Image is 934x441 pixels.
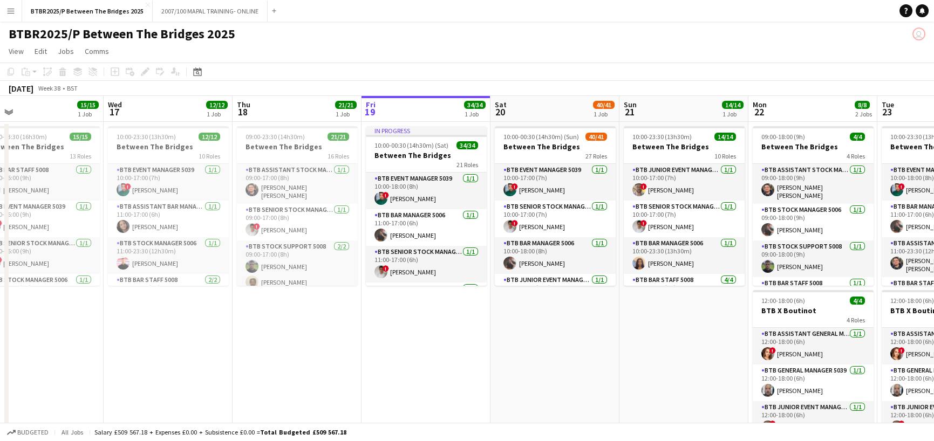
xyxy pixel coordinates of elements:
button: BTBR2025/P Between The Bridges 2025 [22,1,153,22]
span: Edit [35,46,47,56]
span: All jobs [59,428,85,436]
span: Comms [85,46,109,56]
a: View [4,44,28,58]
button: 2007/100 MAPAL TRAINING- ONLINE [153,1,268,22]
div: BST [67,84,78,92]
button: Budgeted [5,426,50,438]
app-user-avatar: Amy Cane [912,27,925,40]
span: Jobs [58,46,74,56]
span: View [9,46,24,56]
span: Budgeted [17,429,49,436]
div: [DATE] [9,83,33,94]
span: Week 38 [36,84,63,92]
a: Edit [30,44,51,58]
a: Comms [80,44,113,58]
h1: BTBR2025/P Between The Bridges 2025 [9,26,235,42]
div: Salary £509 567.18 + Expenses £0.00 + Subsistence £0.00 = [94,428,346,436]
a: Jobs [53,44,78,58]
span: Total Budgeted £509 567.18 [260,428,346,436]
